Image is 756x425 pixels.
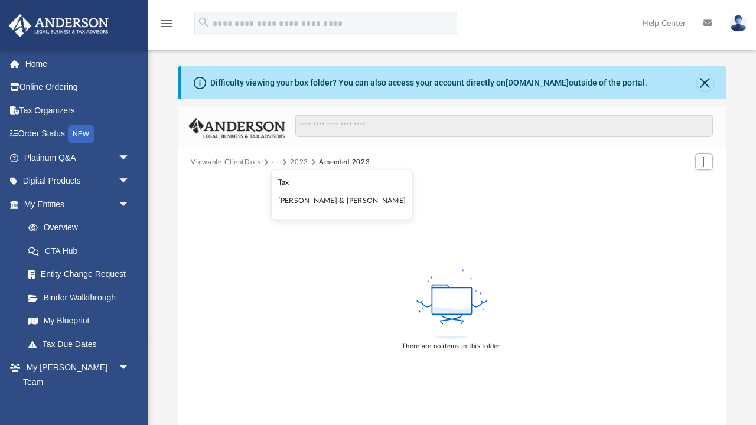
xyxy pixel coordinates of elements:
input: Search files and folders [295,115,712,137]
li: [PERSON_NAME] & [PERSON_NAME] [278,195,406,207]
button: Viewable-ClientDocs [191,157,260,168]
a: My Blueprint [17,309,142,333]
a: Overview [17,216,148,240]
a: [DOMAIN_NAME] [506,78,569,87]
a: Tax Due Dates [17,332,148,356]
a: Binder Walkthrough [17,286,148,309]
a: Platinum Q&Aarrow_drop_down [8,146,148,169]
li: Tax [278,176,406,188]
button: Amended 2023 [319,157,370,168]
button: 2023 [290,157,308,168]
a: Digital Productsarrow_drop_down [8,169,148,193]
img: User Pic [729,15,747,32]
img: Anderson Advisors Platinum Portal [5,14,112,37]
a: Online Ordering [8,76,148,99]
button: ··· [272,157,279,168]
a: Home [8,52,148,76]
span: arrow_drop_down [118,192,142,217]
a: My Entitiesarrow_drop_down [8,192,148,216]
a: Tax Organizers [8,99,148,122]
a: CTA Hub [17,239,148,263]
a: menu [159,22,174,31]
i: search [197,16,210,29]
div: NEW [68,125,94,143]
div: Difficulty viewing your box folder? You can also access your account directly on outside of the p... [210,77,647,89]
span: arrow_drop_down [118,146,142,170]
i: menu [159,17,174,31]
a: Order StatusNEW [8,122,148,146]
a: My [PERSON_NAME] Teamarrow_drop_down [8,356,142,394]
span: arrow_drop_down [118,169,142,194]
span: arrow_drop_down [118,356,142,380]
button: Close [697,74,713,91]
div: There are no items in this folder. [402,341,502,352]
ul: ··· [271,169,413,220]
a: Entity Change Request [17,263,148,286]
button: Add [695,153,713,170]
